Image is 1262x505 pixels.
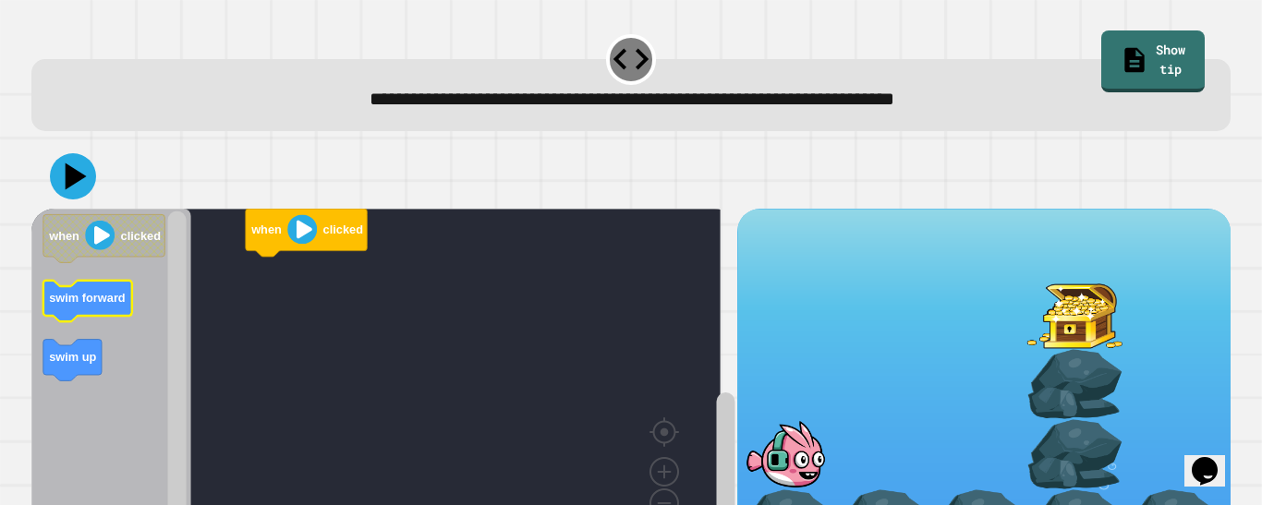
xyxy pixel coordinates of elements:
[323,222,363,236] text: clicked
[49,350,96,364] text: swim up
[48,229,79,243] text: when
[49,291,126,305] text: swim forward
[121,229,161,243] text: clicked
[1101,30,1205,92] a: Show tip
[1184,431,1244,487] iframe: chat widget
[250,222,282,236] text: when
